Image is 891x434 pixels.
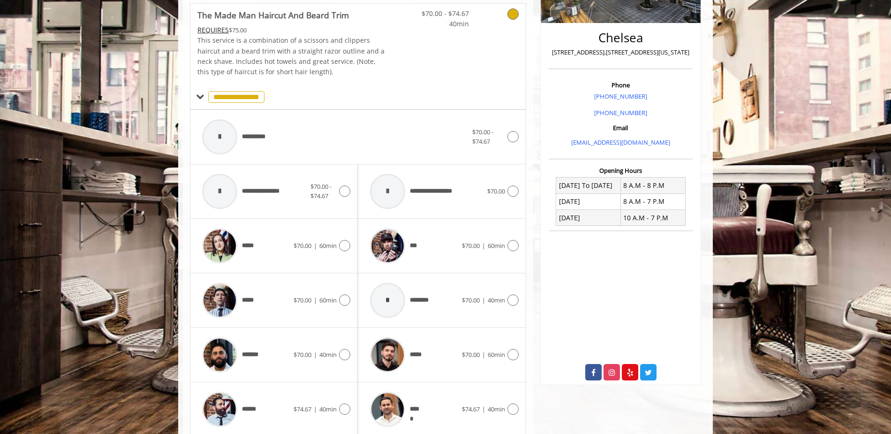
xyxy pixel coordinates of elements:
[197,8,349,22] b: The Made Man Haircut And Beard Trim
[319,296,337,304] span: 60min
[620,210,685,226] td: 10 A.M - 7 P.M
[488,350,505,359] span: 60min
[549,167,693,174] h3: Opening Hours
[294,350,311,359] span: $70.00
[620,194,685,209] td: 8 A.M - 7 P.M
[488,296,505,304] span: 40min
[314,296,317,304] span: |
[487,187,505,195] span: $70.00
[620,178,685,194] td: 8 A.M - 8 P.M
[488,241,505,250] span: 60min
[594,108,647,117] a: [PHONE_NUMBER]
[482,296,485,304] span: |
[319,405,337,413] span: 40min
[551,47,690,57] p: [STREET_ADDRESS],[STREET_ADDRESS][US_STATE]
[594,92,647,101] a: [PHONE_NUMBER]
[472,128,493,146] span: $70.00 - $74.67
[310,182,332,201] span: $70.00 - $74.67
[551,82,690,88] h3: Phone
[414,8,469,19] span: $70.00 - $74.67
[556,194,621,209] td: [DATE]
[488,405,505,413] span: 40min
[482,405,485,413] span: |
[294,241,311,250] span: $70.00
[319,350,337,359] span: 40min
[462,296,480,304] span: $70.00
[414,19,469,29] span: 40min
[462,405,480,413] span: $74.67
[197,25,386,35] div: $75.00
[482,350,485,359] span: |
[294,296,311,304] span: $70.00
[197,25,229,34] span: This service needs some Advance to be paid before we block your appointment
[462,241,480,250] span: $70.00
[314,241,317,250] span: |
[314,405,317,413] span: |
[197,35,386,77] p: This service is a combination of a scissors and clippers haircut and a beard trim with a straight...
[314,350,317,359] span: |
[294,405,311,413] span: $74.67
[462,350,480,359] span: $70.00
[551,124,690,131] h3: Email
[571,138,670,147] a: [EMAIL_ADDRESS][DOMAIN_NAME]
[551,31,690,45] h2: Chelsea
[482,241,485,250] span: |
[319,241,337,250] span: 60min
[556,178,621,194] td: [DATE] To [DATE]
[556,210,621,226] td: [DATE]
